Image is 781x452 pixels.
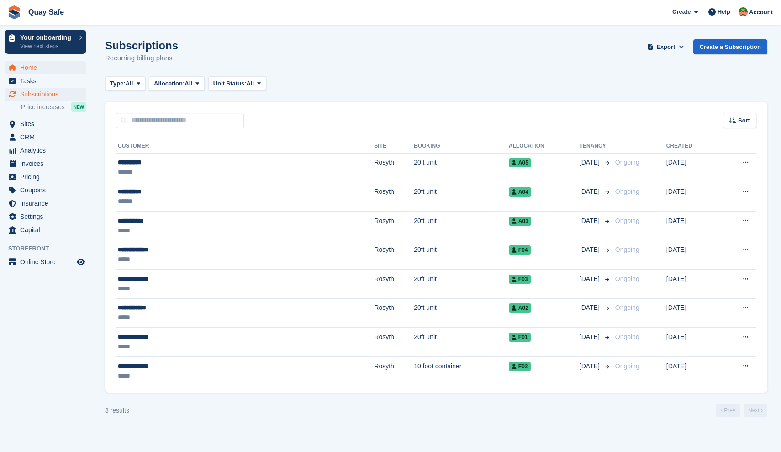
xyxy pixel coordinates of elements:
[5,197,86,210] a: menu
[739,7,748,16] img: Fiona Connor
[149,76,205,91] button: Allocation: All
[580,245,602,255] span: [DATE]
[116,139,374,154] th: Customer
[105,39,178,52] h1: Subscriptions
[21,103,65,112] span: Price increases
[5,88,86,101] a: menu
[5,74,86,87] a: menu
[154,79,185,88] span: Allocation:
[509,158,531,167] span: A05
[414,298,509,328] td: 20ft unit
[615,275,639,282] span: Ongoing
[374,153,414,182] td: Rosyth
[509,275,531,284] span: F03
[20,144,75,157] span: Analytics
[580,158,602,167] span: [DATE]
[5,210,86,223] a: menu
[20,157,75,170] span: Invoices
[672,7,691,16] span: Create
[5,255,86,268] a: menu
[185,79,192,88] span: All
[25,5,68,20] a: Quay Safe
[666,182,718,212] td: [DATE]
[615,246,639,253] span: Ongoing
[110,79,126,88] span: Type:
[509,139,580,154] th: Allocation
[8,244,91,253] span: Storefront
[666,328,718,357] td: [DATE]
[666,139,718,154] th: Created
[666,153,718,182] td: [DATE]
[414,182,509,212] td: 20ft unit
[20,197,75,210] span: Insurance
[75,256,86,267] a: Preview store
[615,304,639,311] span: Ongoing
[126,79,133,88] span: All
[509,217,531,226] span: A03
[20,61,75,74] span: Home
[5,131,86,144] a: menu
[374,240,414,270] td: Rosyth
[716,404,740,417] a: Previous
[20,210,75,223] span: Settings
[656,43,675,52] span: Export
[580,139,612,154] th: Tenancy
[744,404,767,417] a: Next
[20,255,75,268] span: Online Store
[646,39,686,54] button: Export
[5,170,86,183] a: menu
[20,74,75,87] span: Tasks
[666,356,718,385] td: [DATE]
[374,298,414,328] td: Rosyth
[414,356,509,385] td: 10 foot container
[615,333,639,340] span: Ongoing
[509,303,531,313] span: A02
[20,117,75,130] span: Sites
[414,139,509,154] th: Booking
[374,211,414,240] td: Rosyth
[580,362,602,371] span: [DATE]
[374,356,414,385] td: Rosyth
[20,223,75,236] span: Capital
[5,157,86,170] a: menu
[414,153,509,182] td: 20ft unit
[580,187,602,197] span: [DATE]
[105,406,129,415] div: 8 results
[615,188,639,195] span: Ongoing
[749,8,773,17] span: Account
[580,216,602,226] span: [DATE]
[374,139,414,154] th: Site
[615,217,639,224] span: Ongoing
[718,7,730,16] span: Help
[247,79,254,88] span: All
[7,5,21,19] img: stora-icon-8386f47178a22dfd0bd8f6a31ec36ba5ce8667c1dd55bd0f319d3a0aa187defe.svg
[509,362,531,371] span: F02
[615,159,639,166] span: Ongoing
[20,184,75,197] span: Coupons
[693,39,767,54] a: Create a Subscription
[20,42,74,50] p: View next steps
[71,102,86,112] div: NEW
[20,34,74,41] p: Your onboarding
[20,131,75,144] span: CRM
[5,30,86,54] a: Your onboarding View next steps
[105,53,178,64] p: Recurring billing plans
[666,240,718,270] td: [DATE]
[5,223,86,236] a: menu
[374,182,414,212] td: Rosyth
[580,274,602,284] span: [DATE]
[666,298,718,328] td: [DATE]
[580,332,602,342] span: [DATE]
[414,211,509,240] td: 20ft unit
[509,245,531,255] span: F04
[615,362,639,370] span: Ongoing
[666,211,718,240] td: [DATE]
[5,61,86,74] a: menu
[21,102,86,112] a: Price increases NEW
[20,88,75,101] span: Subscriptions
[509,187,531,197] span: A04
[738,116,750,125] span: Sort
[5,117,86,130] a: menu
[374,270,414,299] td: Rosyth
[5,184,86,197] a: menu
